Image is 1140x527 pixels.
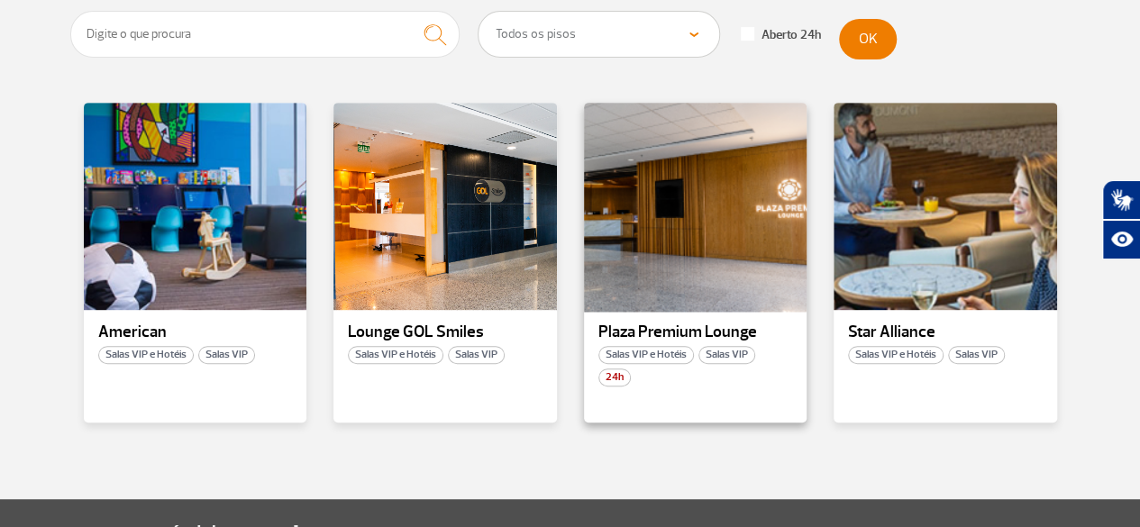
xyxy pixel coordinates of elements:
span: Salas VIP [698,346,755,364]
button: Abrir recursos assistivos. [1102,220,1140,259]
span: Salas VIP [198,346,255,364]
p: American [98,323,293,341]
div: Plugin de acessibilidade da Hand Talk. [1102,180,1140,259]
p: Lounge GOL Smiles [348,323,543,341]
span: Salas VIP [948,346,1005,364]
p: Star Alliance [848,323,1043,341]
span: Salas VIP [448,346,505,364]
button: OK [839,19,897,59]
p: Plaza Premium Lounge [598,323,793,341]
span: Salas VIP e Hotéis [848,346,944,364]
span: 24h [598,368,631,386]
span: Salas VIP e Hotéis [348,346,443,364]
label: Aberto 24h [741,27,821,43]
span: Salas VIP e Hotéis [98,346,194,364]
span: Salas VIP e Hotéis [598,346,694,364]
button: Abrir tradutor de língua de sinais. [1102,180,1140,220]
input: Digite o que procura [70,11,461,58]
